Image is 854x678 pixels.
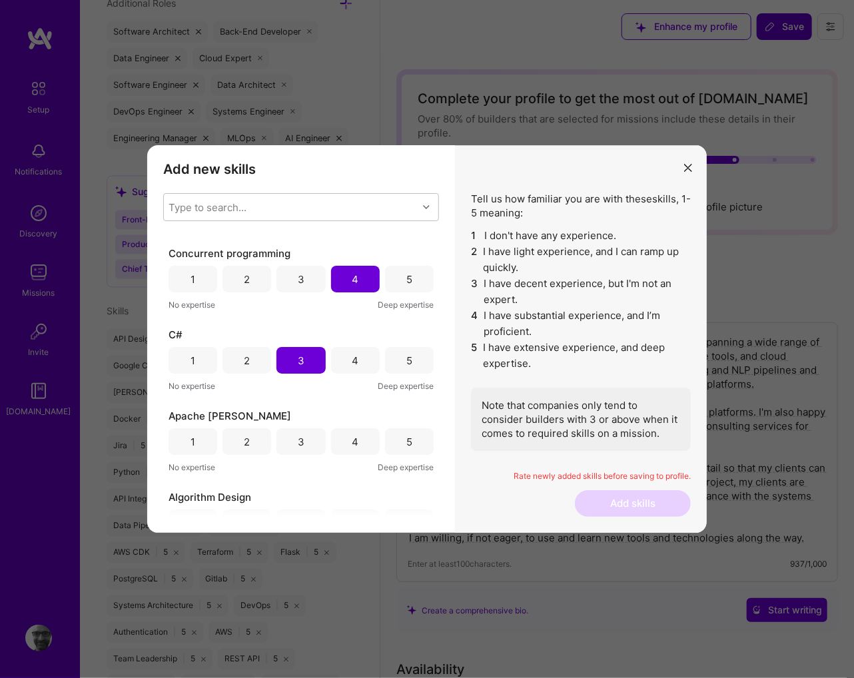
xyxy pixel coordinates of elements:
[169,246,290,260] span: Concurrent programming
[244,272,250,286] div: 2
[298,354,304,368] div: 3
[147,145,707,533] div: modal
[471,244,691,276] li: I have light experience, and I can ramp up quickly.
[423,204,430,210] i: icon Chevron
[406,516,412,530] div: 5
[406,354,412,368] div: 5
[471,388,691,451] div: Note that companies only tend to consider builders with 3 or above when it comes to required skil...
[169,490,251,504] span: Algorithm Design
[298,272,304,286] div: 3
[471,228,691,244] li: I don't have any experience.
[191,354,195,368] div: 1
[169,379,215,393] span: No expertise
[471,244,478,276] span: 2
[352,516,358,530] div: 4
[471,308,691,340] li: I have substantial experience, and I’m proficient.
[298,516,304,530] div: 3
[169,200,247,214] div: Type to search...
[378,460,434,474] span: Deep expertise
[471,471,691,482] p: Rate newly added skills before saving to profile.
[352,435,358,449] div: 4
[298,435,304,449] div: 3
[352,354,358,368] div: 4
[244,435,250,449] div: 2
[244,516,250,530] div: 2
[471,276,478,308] span: 3
[471,340,691,372] li: I have extensive experience, and deep expertise.
[169,460,215,474] span: No expertise
[352,272,358,286] div: 4
[471,228,479,244] span: 1
[163,161,439,177] h3: Add new skills
[169,328,183,342] span: C#
[471,192,691,451] div: Tell us how familiar you are with these skills , 1-5 meaning:
[244,354,250,368] div: 2
[378,379,434,393] span: Deep expertise
[575,490,691,517] button: Add skills
[378,298,434,312] span: Deep expertise
[684,164,692,172] i: icon Close
[471,340,478,372] span: 5
[191,516,195,530] div: 1
[406,435,412,449] div: 5
[191,435,195,449] div: 1
[169,409,291,423] span: Apache [PERSON_NAME]
[169,298,215,312] span: No expertise
[406,272,412,286] div: 5
[191,272,195,286] div: 1
[471,308,478,340] span: 4
[471,276,691,308] li: I have decent experience, but I'm not an expert.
